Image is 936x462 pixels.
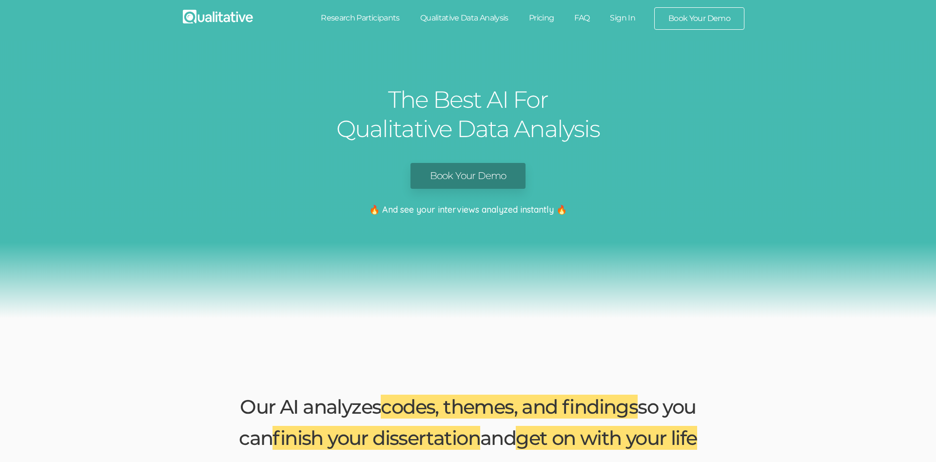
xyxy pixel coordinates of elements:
a: Qualitative Data Analysis [410,7,519,29]
a: Pricing [519,7,565,29]
span: codes, themes, and findings [381,395,638,419]
a: Book Your Demo [410,163,526,189]
a: FAQ [564,7,600,29]
a: Sign In [600,7,645,29]
a: Book Your Demo [655,8,744,29]
a: Research Participants [311,7,410,29]
p: 🔥 And see your interviews analyzed instantly 🔥 [7,203,929,216]
h2: Our AI analyzes so you can and [232,391,704,454]
span: get on with your life [516,426,697,450]
h1: The Best AI For Qualitative Data Analysis [334,85,602,143]
span: finish your dissertation [273,426,480,450]
img: Qualitative [183,10,253,23]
